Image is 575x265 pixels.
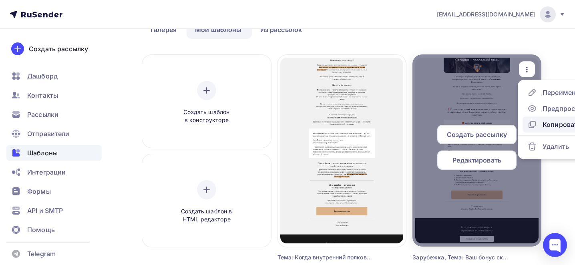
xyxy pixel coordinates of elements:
div: Удалить [543,142,569,151]
span: Интеграции [27,167,66,177]
span: Отправители [27,129,70,139]
span: Создать шаблон в HTML редакторе [169,207,245,224]
span: Дашборд [27,71,58,81]
a: Мои шаблоны [187,20,250,39]
span: Создать шаблон в конструкторе [169,108,245,124]
span: Контакты [27,90,58,100]
a: Формы [6,183,102,199]
span: Создать рассылку [447,130,507,139]
a: [EMAIL_ADDRESS][DOMAIN_NAME] [437,6,565,22]
div: Создать рассылку [29,44,88,54]
a: Контакты [6,87,102,103]
span: Шаблоны [27,148,58,158]
span: API и SMTP [27,206,63,215]
span: Редактировать [452,155,501,165]
a: Отправители [6,126,102,142]
span: Помощь [27,225,55,235]
a: Из рассылок [252,20,311,39]
div: Зарубежка, Тема: Ваш бонус скоро сгорит [412,253,509,261]
a: Дашборд [6,68,102,84]
span: Рассылки [27,110,58,119]
a: Галерея [142,20,185,39]
a: Шаблоны [6,145,102,161]
a: Рассылки [6,106,102,122]
div: Тема: Когда внутренний полковник берёт выходной [277,253,374,261]
span: Telegram [27,249,56,259]
span: [EMAIL_ADDRESS][DOMAIN_NAME] [437,10,535,18]
span: Формы [27,187,51,196]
